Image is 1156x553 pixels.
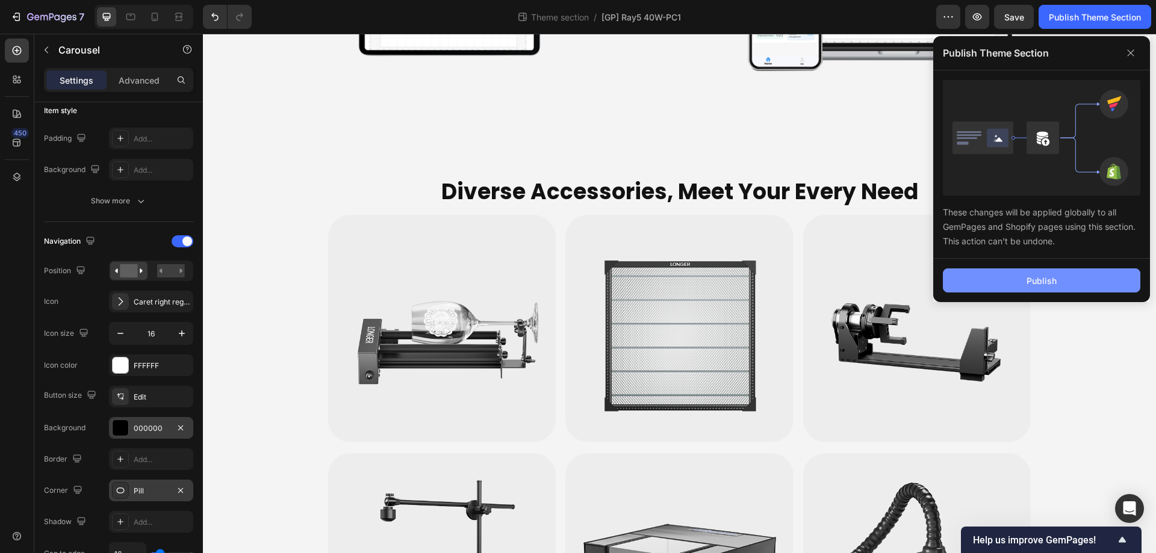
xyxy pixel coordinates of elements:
div: Button size [44,388,99,404]
div: Undo/Redo [203,5,252,29]
div: Caret right regular [134,297,190,307]
p: Advanced [119,74,160,87]
div: Publish Theme Section [1049,11,1141,23]
div: Background [44,422,85,433]
span: Save [1004,12,1024,22]
div: Icon size [44,326,91,342]
div: 000000 [134,423,169,434]
button: 7 [5,5,90,29]
p: Publish Theme Section [943,46,1049,60]
div: Show more [91,195,147,207]
div: Add... [134,165,190,176]
span: Theme section [529,11,591,23]
img: gempages_490436405370029203-b250c20a-1656-4eba-af17-2782e1089f9f.png [600,181,828,409]
div: Navigation [44,233,98,250]
div: Edit [134,392,190,403]
button: Publish Theme Section [1039,5,1151,29]
img: gempages_490436405370029203-dfd3ba7b-1197-4ccc-9ebc-40bfa2c29c8b.png [362,181,591,409]
div: Item style [44,105,77,116]
div: Padding [44,131,89,147]
div: FFFFFF [134,360,190,371]
button: Save [994,5,1034,29]
div: Shadow [44,514,89,530]
div: 450 [11,128,29,138]
div: Corner [44,483,85,499]
div: Publish [1027,274,1057,287]
span: Help us improve GemPages! [973,534,1115,546]
div: These changes will be applied globally to all GemPages and Shopify pages using this section. This... [943,196,1140,249]
div: Background [44,162,102,178]
div: Add... [134,454,190,465]
p: 7 [79,10,84,24]
div: Add... [134,517,190,528]
div: Open Intercom Messenger [1115,494,1144,523]
div: Pill [134,486,169,496]
div: Add... [134,134,190,144]
button: Publish [943,268,1140,292]
div: Border [44,451,84,468]
button: Show more [44,190,193,212]
span: / [594,11,597,23]
span: [GP] Ray5 40W-PC1 [601,11,681,23]
p: Carousel [58,43,161,57]
div: Position [44,263,88,279]
div: Icon [44,296,58,307]
iframe: To enrich screen reader interactions, please activate Accessibility in Grammarly extension settings [203,34,1156,553]
div: Icon color [44,360,78,371]
button: Show survey - Help us improve GemPages! [973,533,1130,547]
p: Settings [60,74,93,87]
